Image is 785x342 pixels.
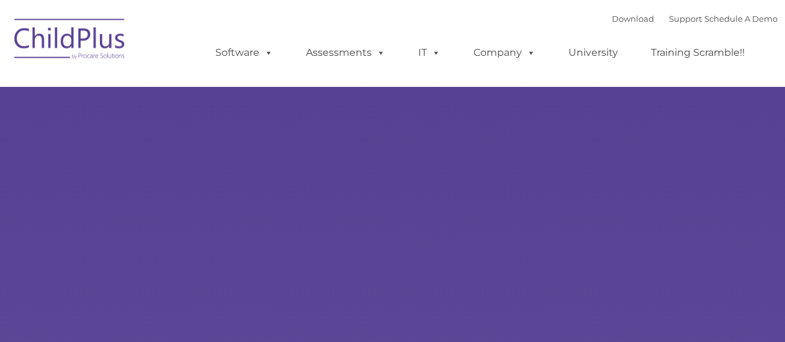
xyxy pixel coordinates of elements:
a: Company [461,40,548,65]
img: ChildPlus by Procare Solutions [8,10,132,72]
a: University [556,40,630,65]
a: Schedule A Demo [704,14,778,24]
a: Training Scramble!! [639,40,757,65]
a: Assessments [294,40,398,65]
a: Support [669,14,702,24]
a: Download [612,14,654,24]
a: IT [406,40,453,65]
font: | [612,14,778,24]
a: Software [203,40,285,65]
